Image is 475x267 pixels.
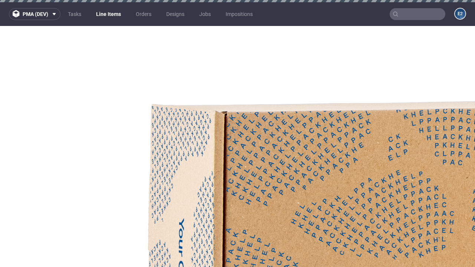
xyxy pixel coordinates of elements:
[162,8,189,20] a: Designs
[195,8,215,20] a: Jobs
[221,8,257,20] a: Impositions
[9,8,60,20] button: pma (dev)
[63,8,86,20] a: Tasks
[23,11,48,17] span: pma (dev)
[92,8,125,20] a: Line Items
[455,9,465,19] figcaption: e2
[131,8,156,20] a: Orders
